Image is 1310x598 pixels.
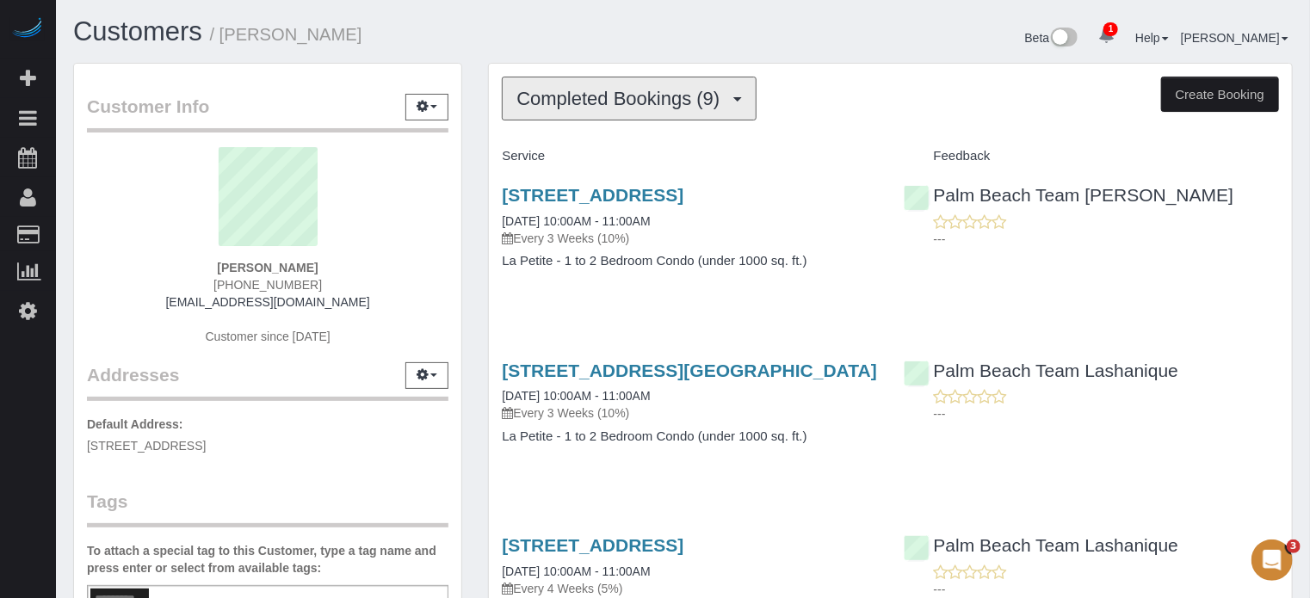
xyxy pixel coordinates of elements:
span: 3 [1287,539,1301,553]
h4: Service [502,149,877,163]
span: [STREET_ADDRESS] [87,439,206,453]
a: [DATE] 10:00AM - 11:00AM [502,214,650,228]
a: Customers [73,16,202,46]
button: Create Booking [1161,77,1279,113]
p: --- [934,405,1279,422]
span: [PHONE_NUMBER] [213,278,322,292]
a: Palm Beach Team Lashanique [904,535,1178,555]
p: Every 3 Weeks (10%) [502,404,877,422]
h4: Feedback [904,149,1279,163]
p: --- [934,231,1279,248]
span: Completed Bookings (9) [516,88,728,109]
a: [EMAIL_ADDRESS][DOMAIN_NAME] [166,295,370,309]
a: [PERSON_NAME] [1181,31,1288,45]
img: New interface [1049,28,1078,50]
strong: [PERSON_NAME] [217,261,318,274]
img: Automaid Logo [10,17,45,41]
p: Every 3 Weeks (10%) [502,230,877,247]
iframe: Intercom live chat [1251,539,1293,581]
a: 1 [1090,17,1123,55]
label: To attach a special tag to this Customer, type a tag name and press enter or select from availabl... [87,542,448,576]
a: Help [1135,31,1169,45]
span: Customer since [DATE] [206,330,331,343]
a: [STREET_ADDRESS] [502,535,683,555]
label: Default Address: [87,416,183,433]
p: Every 4 Weeks (5%) [502,580,877,597]
a: [STREET_ADDRESS] [502,185,683,205]
a: Palm Beach Team Lashanique [904,361,1178,380]
button: Completed Bookings (9) [502,77,757,120]
legend: Customer Info [87,94,448,133]
a: Palm Beach Team [PERSON_NAME] [904,185,1234,205]
a: [DATE] 10:00AM - 11:00AM [502,389,650,403]
small: / [PERSON_NAME] [210,25,362,44]
a: Beta [1025,31,1078,45]
p: --- [934,581,1279,598]
span: 1 [1103,22,1118,36]
h4: La Petite - 1 to 2 Bedroom Condo (under 1000 sq. ft.) [502,429,877,444]
a: [DATE] 10:00AM - 11:00AM [502,564,650,578]
a: [STREET_ADDRESS][GEOGRAPHIC_DATA] [502,361,877,380]
h4: La Petite - 1 to 2 Bedroom Condo (under 1000 sq. ft.) [502,254,877,268]
legend: Tags [87,489,448,527]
